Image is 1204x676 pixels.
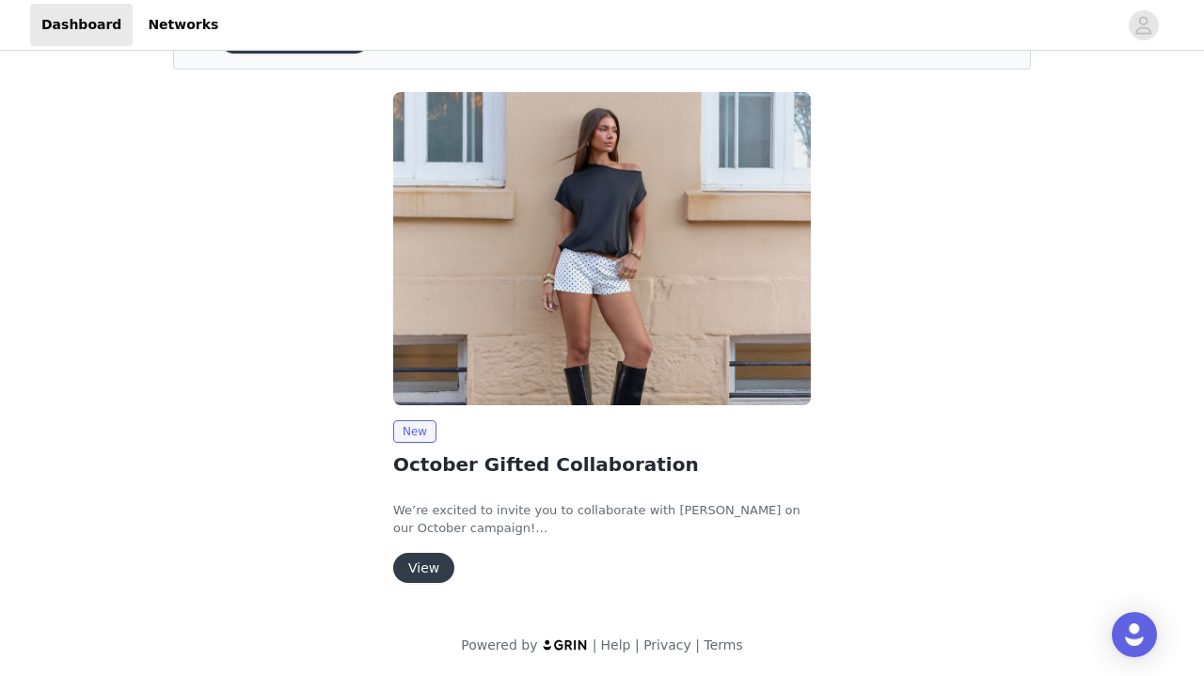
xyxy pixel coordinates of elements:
img: Peppermayo AUS [393,92,811,405]
img: logo [542,638,589,651]
a: Dashboard [30,4,133,46]
a: Terms [704,637,742,652]
a: Networks [136,4,230,46]
span: | [593,637,597,652]
span: | [635,637,640,652]
span: Powered by [461,637,537,652]
button: View [393,553,454,583]
p: We’re excited to invite you to collaborate with [PERSON_NAME] on our October campaign! [393,501,811,538]
a: Privacy [643,637,691,652]
h2: October Gifted Collaboration [393,450,811,479]
a: Help [601,637,631,652]
span: | [695,637,700,652]
div: avatar [1134,10,1152,40]
span: New [393,420,436,443]
div: Open Intercom Messenger [1112,612,1157,657]
a: View [393,561,454,575]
